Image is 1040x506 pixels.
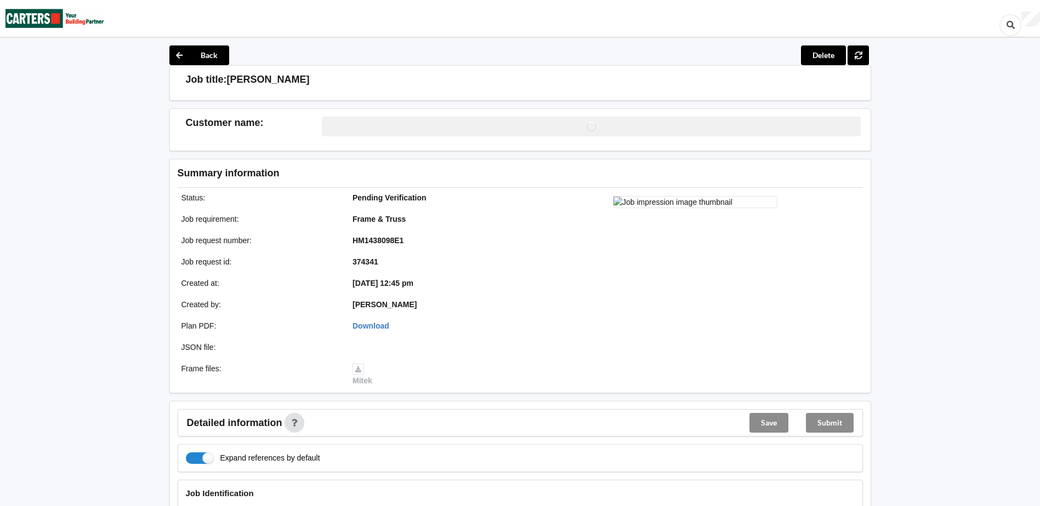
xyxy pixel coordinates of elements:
[353,279,413,287] b: [DATE] 12:45 pm
[5,1,104,36] img: Carters
[169,45,229,65] button: Back
[353,215,406,223] b: Frame & Truss
[174,299,345,310] div: Created by :
[353,321,389,330] a: Download
[186,117,322,129] h3: Customer name :
[178,167,688,180] h3: Summary information
[801,45,846,65] button: Delete
[174,363,345,386] div: Frame files :
[353,300,417,309] b: [PERSON_NAME]
[174,192,345,203] div: Status :
[353,257,378,266] b: 374341
[187,418,282,428] span: Detailed information
[353,364,372,385] a: Mitek
[174,342,345,353] div: JSON file :
[174,278,345,289] div: Created at :
[227,73,310,86] h3: [PERSON_NAME]
[174,320,345,331] div: Plan PDF :
[186,488,855,498] h4: Job Identification
[174,256,345,267] div: Job request id :
[174,214,345,225] div: Job requirement :
[613,196,777,208] img: Job impression image thumbnail
[186,452,320,464] label: Expand references by default
[353,236,404,245] b: HM1438098E1
[353,193,427,202] b: Pending Verification
[186,73,227,86] h3: Job title:
[174,235,345,246] div: Job request number :
[1021,12,1040,27] div: User Profile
